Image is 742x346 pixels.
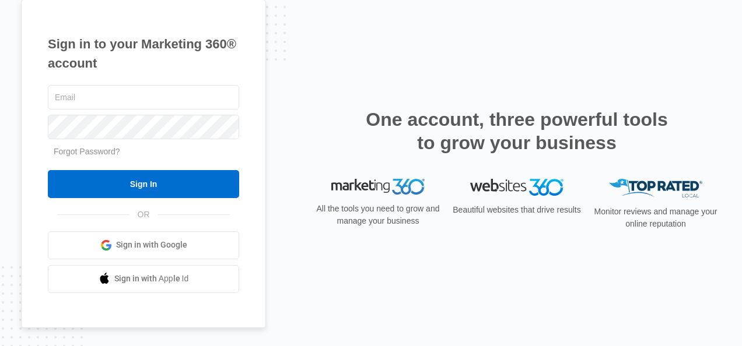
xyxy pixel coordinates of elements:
[48,34,239,73] h1: Sign in to your Marketing 360® account
[114,273,189,285] span: Sign in with Apple Id
[48,231,239,259] a: Sign in with Google
[48,265,239,293] a: Sign in with Apple Id
[116,239,187,251] span: Sign in with Google
[331,179,425,195] img: Marketing 360
[590,206,721,230] p: Monitor reviews and manage your online reputation
[313,203,443,227] p: All the tools you need to grow and manage your business
[48,85,239,110] input: Email
[362,108,671,154] h2: One account, three powerful tools to grow your business
[129,209,158,221] span: OR
[609,179,702,198] img: Top Rated Local
[452,204,582,216] p: Beautiful websites that drive results
[470,179,563,196] img: Websites 360
[54,147,120,156] a: Forgot Password?
[48,170,239,198] input: Sign In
